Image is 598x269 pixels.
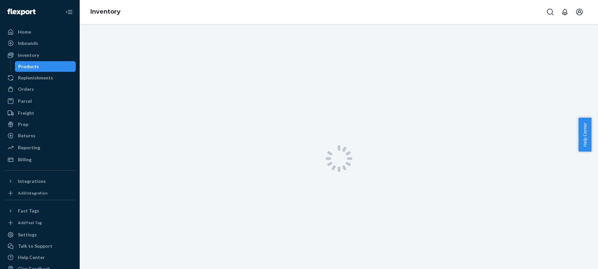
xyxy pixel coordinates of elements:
[544,5,557,19] button: Open Search Box
[4,154,76,165] a: Billing
[18,40,38,47] div: Inbounds
[4,252,76,263] a: Help Center
[578,118,591,152] button: Help Center
[4,72,76,83] a: Replenishments
[18,190,47,196] div: Add Integration
[18,98,32,104] div: Parcel
[4,38,76,49] a: Inbounds
[18,254,45,261] div: Help Center
[18,110,34,116] div: Freight
[18,243,52,249] div: Talk to Support
[18,220,42,225] div: Add Fast Tag
[90,8,121,15] a: Inventory
[18,86,34,92] div: Orders
[18,144,40,151] div: Reporting
[18,178,46,185] div: Integrations
[7,9,36,15] img: Flexport logo
[18,74,53,81] div: Replenishments
[85,2,126,22] ol: breadcrumbs
[18,63,39,70] div: Products
[4,130,76,141] a: Returns
[4,241,76,251] a: Talk to Support
[4,108,76,118] a: Freight
[18,207,39,214] div: Fast Tags
[4,229,76,240] a: Settings
[15,61,76,72] a: Products
[18,156,32,163] div: Billing
[573,5,586,19] button: Open account menu
[4,119,76,130] a: Prep
[18,121,28,128] div: Prep
[4,84,76,94] a: Orders
[4,50,76,61] a: Inventory
[4,142,76,153] a: Reporting
[4,205,76,216] button: Fast Tags
[558,5,571,19] button: Open notifications
[18,231,37,238] div: Settings
[4,176,76,187] button: Integrations
[4,189,76,197] a: Add Integration
[4,96,76,106] a: Parcel
[4,27,76,37] a: Home
[18,29,31,35] div: Home
[4,219,76,227] a: Add Fast Tag
[18,52,39,59] div: Inventory
[18,132,36,139] div: Returns
[62,5,76,19] button: Close Navigation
